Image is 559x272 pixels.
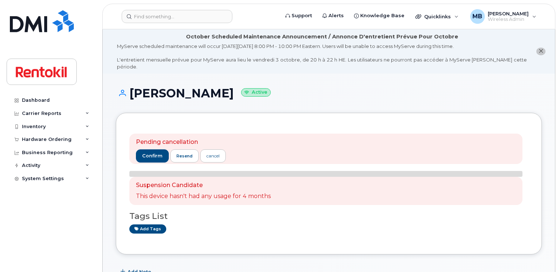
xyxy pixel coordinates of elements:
[136,181,271,190] p: Suspension Candidate
[536,48,545,55] button: close notification
[186,33,458,41] div: October Scheduled Maintenance Announcement / Annonce D'entretient Prévue Pour Octobre
[116,87,542,100] h1: [PERSON_NAME]
[136,138,226,146] p: Pending cancellation
[200,149,226,162] a: cancel
[176,153,193,159] span: resend
[136,149,169,163] button: confirm
[241,88,271,97] small: Active
[129,224,166,234] a: Add tags
[206,153,220,159] div: cancel
[136,192,271,201] p: This device hasn't had any usage for 4 months
[129,212,528,221] h3: Tags List
[142,153,163,159] span: confirm
[117,43,527,70] div: MyServe scheduled maintenance will occur [DATE][DATE] 8:00 PM - 10:00 PM Eastern. Users will be u...
[170,149,199,163] button: resend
